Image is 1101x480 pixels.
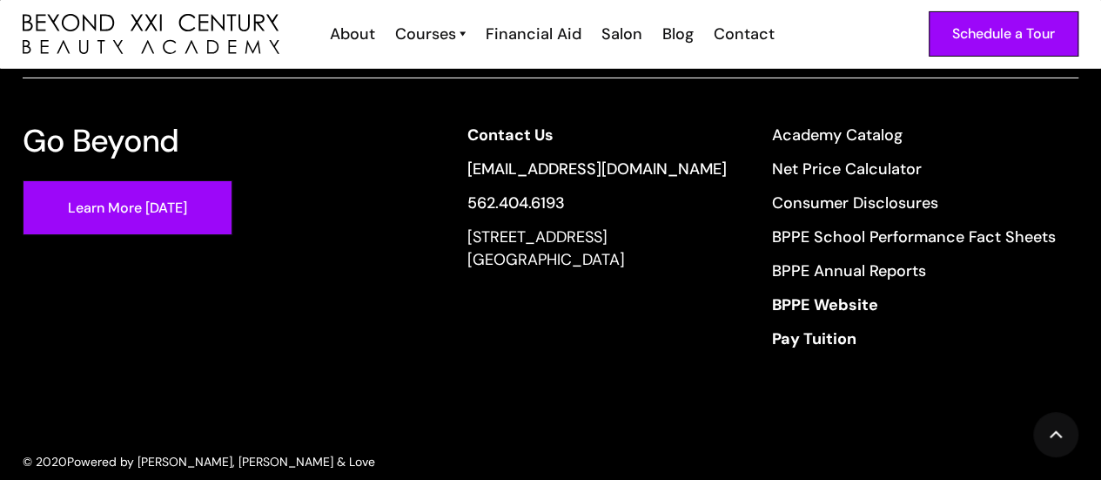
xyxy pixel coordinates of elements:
[486,23,581,45] div: Financial Aid
[23,180,232,235] a: Learn More [DATE]
[772,328,1056,350] a: Pay Tuition
[467,192,727,214] a: 562.404.6193
[651,23,702,45] a: Blog
[662,23,694,45] div: Blog
[702,23,783,45] a: Contact
[23,14,279,55] a: home
[467,226,727,271] div: [STREET_ADDRESS] [GEOGRAPHIC_DATA]
[67,452,375,471] div: Powered by [PERSON_NAME], [PERSON_NAME] & Love
[330,23,375,45] div: About
[714,23,775,45] div: Contact
[772,260,1056,282] a: BPPE Annual Reports
[772,328,856,349] strong: Pay Tuition
[319,23,384,45] a: About
[772,158,1056,180] a: Net Price Calculator
[952,23,1055,45] div: Schedule a Tour
[395,23,456,45] div: Courses
[772,192,1056,214] a: Consumer Disclosures
[772,226,1056,248] a: BPPE School Performance Fact Sheets
[474,23,590,45] a: Financial Aid
[467,158,727,180] a: [EMAIL_ADDRESS][DOMAIN_NAME]
[23,124,179,158] h3: Go Beyond
[772,124,1056,146] a: Academy Catalog
[772,294,1056,316] a: BPPE Website
[590,23,651,45] a: Salon
[23,14,279,55] img: beyond 21st century beauty academy logo
[601,23,642,45] div: Salon
[929,11,1078,57] a: Schedule a Tour
[23,452,67,471] div: © 2020
[467,124,727,146] a: Contact Us
[395,23,466,45] a: Courses
[772,294,878,315] strong: BPPE Website
[467,125,554,145] strong: Contact Us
